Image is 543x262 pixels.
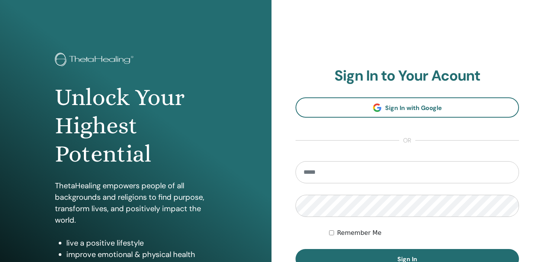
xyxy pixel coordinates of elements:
[399,136,415,145] span: or
[337,228,382,238] label: Remember Me
[385,104,442,112] span: Sign In with Google
[66,249,217,260] li: improve emotional & physical health
[66,237,217,249] li: live a positive lifestyle
[55,180,217,226] p: ThetaHealing empowers people of all backgrounds and religions to find purpose, transform lives, a...
[296,97,519,118] a: Sign In with Google
[55,83,217,168] h1: Unlock Your Highest Potential
[296,67,519,85] h2: Sign In to Your Acount
[329,228,519,238] div: Keep me authenticated indefinitely or until I manually logout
